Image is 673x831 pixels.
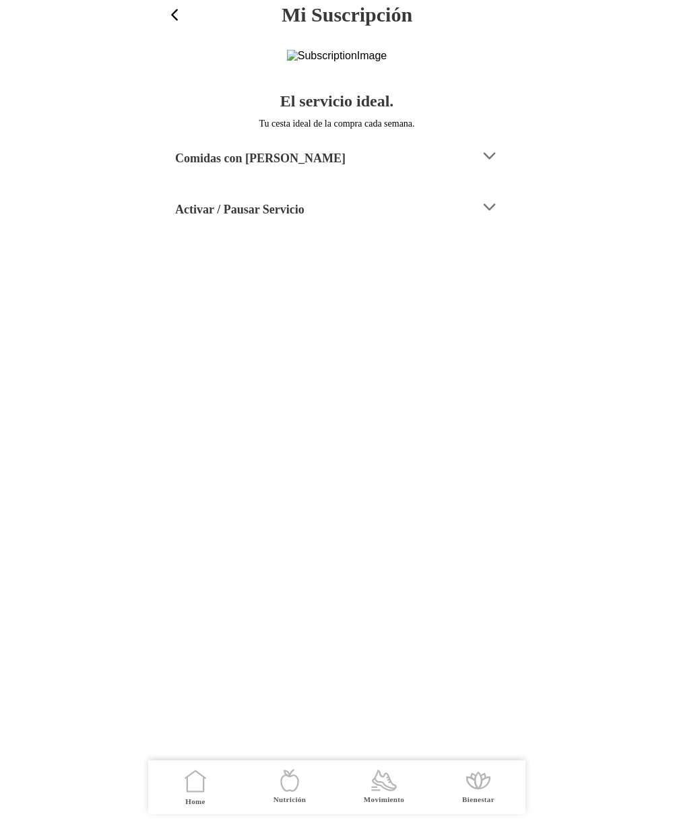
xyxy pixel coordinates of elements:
ion-label: Home [185,797,205,807]
h4: Activar / Pausar Servicio [175,201,305,218]
h5: El servicio ideal. [164,93,509,109]
ion-label: Nutrición [273,795,305,805]
img: SubscriptionImage [286,50,387,62]
h4: Comidas con [PERSON_NAME] [175,150,346,166]
ion-label: Bienestar [462,795,494,805]
p: Tu cesta ideal de la compra cada semana. [164,119,509,129]
ion-label: Movimiento [363,795,404,805]
h3: Mi Suscripción [185,3,509,27]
